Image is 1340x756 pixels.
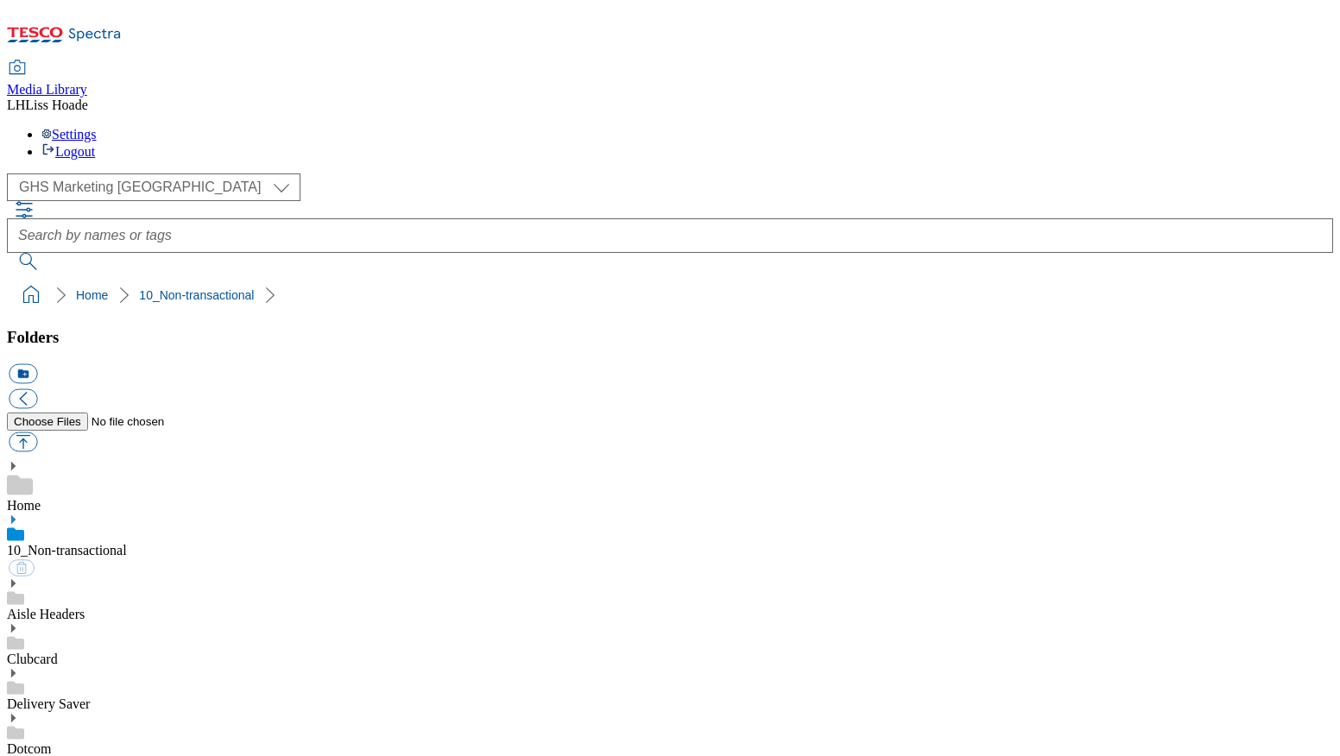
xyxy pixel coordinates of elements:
a: 10_Non-transactional [139,288,254,302]
a: Aisle Headers [7,607,85,621]
nav: breadcrumb [7,279,1333,312]
a: 10_Non-transactional [7,543,127,558]
span: Media Library [7,82,87,97]
a: Dotcom [7,741,52,756]
a: Delivery Saver [7,696,90,711]
a: home [17,281,45,309]
a: Home [76,288,108,302]
a: Logout [41,144,95,159]
span: Liss Hoade [25,98,87,112]
a: Media Library [7,61,87,98]
a: Settings [41,127,97,142]
input: Search by names or tags [7,218,1333,253]
span: LH [7,98,25,112]
a: Home [7,498,41,513]
a: Clubcard [7,652,58,666]
h3: Folders [7,328,1333,347]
